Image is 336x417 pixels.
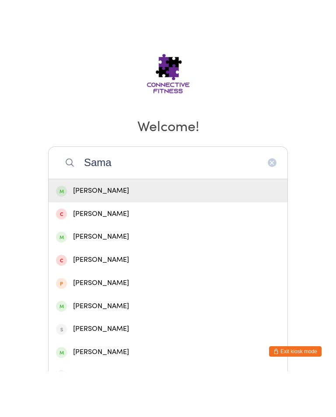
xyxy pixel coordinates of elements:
a: Check Out [281,15,322,29]
div: [PERSON_NAME] [56,369,280,381]
img: Connective Fitness [119,83,217,149]
div: [PERSON_NAME] [56,323,280,335]
div: [PERSON_NAME] [56,277,280,288]
div: [PERSON_NAME] [56,254,280,266]
div: [PERSON_NAME] [56,392,280,404]
button: Exit kiosk mode [269,392,322,403]
h2: Welcome! [9,161,327,181]
div: [PERSON_NAME] [56,231,280,243]
input: Search [48,192,288,225]
div: [PERSON_NAME] [56,300,280,312]
div: [PERSON_NAME] [56,346,280,358]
